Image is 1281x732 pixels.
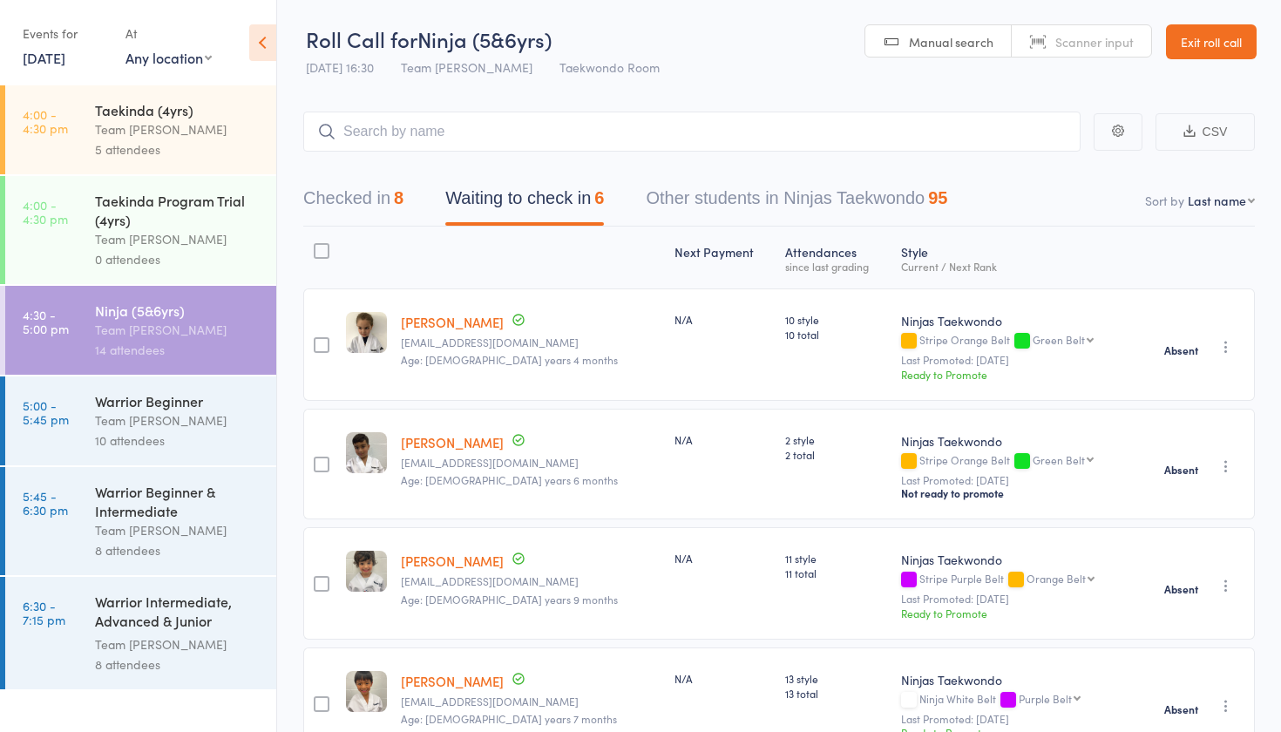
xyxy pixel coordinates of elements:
small: Last Promoted: [DATE] [901,713,1133,725]
time: 5:45 - 6:30 pm [23,489,68,517]
strong: Absent [1164,343,1198,357]
div: Ninjas Taekwondo [901,432,1133,450]
div: 95 [928,188,947,207]
div: Ninjas Taekwondo [901,671,1133,688]
div: Stripe Orange Belt [901,334,1133,349]
img: image1748328391.png [346,671,387,712]
a: 5:45 -6:30 pmWarrior Beginner & IntermediateTeam [PERSON_NAME]8 attendees [5,467,276,575]
span: Roll Call for [306,24,417,53]
a: 6:30 -7:15 pmWarrior Intermediate, Advanced & Junior [PERSON_NAME]Team [PERSON_NAME]8 attendees [5,577,276,689]
button: Other students in Ninjas Taekwondo95 [646,180,947,226]
div: Warrior Beginner & Intermediate [95,482,261,520]
div: Stripe Orange Belt [901,454,1133,469]
span: 10 style [785,312,887,327]
time: 4:00 - 4:30 pm [23,198,68,226]
a: 4:30 -5:00 pmNinja (5&6yrs)Team [PERSON_NAME]14 attendees [5,286,276,375]
small: Last Promoted: [DATE] [901,474,1133,486]
small: azade.moosavi@yahoo.com [401,457,661,469]
span: Team [PERSON_NAME] [401,58,532,76]
div: N/A [674,671,771,686]
div: 8 [394,188,403,207]
div: Next Payment [668,234,778,281]
div: 10 attendees [95,430,261,451]
div: Stripe Purple Belt [901,573,1133,587]
time: 4:30 - 5:00 pm [23,308,69,335]
a: [PERSON_NAME] [401,313,504,331]
img: image1728972071.png [346,551,387,592]
span: 13 total [785,686,887,701]
span: Manual search [909,33,993,51]
a: [DATE] [23,48,65,67]
span: Age: [DEMOGRAPHIC_DATA] years 4 months [401,352,618,367]
div: Team [PERSON_NAME] [95,119,261,139]
div: Green Belt [1033,334,1085,345]
div: Green Belt [1033,454,1085,465]
div: Warrior Intermediate, Advanced & Junior [PERSON_NAME] [95,592,261,634]
img: image1707195569.png [346,312,387,353]
div: Orange Belt [1027,573,1086,584]
div: 14 attendees [95,340,261,360]
small: philly_512@hotmail.com [401,575,661,587]
strong: Absent [1164,463,1198,477]
small: Last Promoted: [DATE] [901,593,1133,605]
a: [PERSON_NAME] [401,552,504,570]
small: rosemails17@gmail.com [401,695,661,708]
div: Team [PERSON_NAME] [95,634,261,654]
span: [DATE] 16:30 [306,58,374,76]
time: 5:00 - 5:45 pm [23,398,69,426]
a: [PERSON_NAME] [401,672,504,690]
time: 4:00 - 4:30 pm [23,107,68,135]
span: Age: [DEMOGRAPHIC_DATA] years 6 months [401,472,618,487]
small: alidost.m@gmail.com [401,336,661,349]
div: Ninja White Belt [901,693,1133,708]
div: N/A [674,551,771,566]
div: Taekinda Program Trial (4yrs) [95,191,261,229]
a: 4:00 -4:30 pmTaekinda (4yrs)Team [PERSON_NAME]5 attendees [5,85,276,174]
span: 2 total [785,447,887,462]
div: Style [894,234,1140,281]
div: N/A [674,312,771,327]
div: Team [PERSON_NAME] [95,320,261,340]
div: 8 attendees [95,654,261,674]
div: Current / Next Rank [901,261,1133,272]
span: 11 style [785,551,887,566]
a: 5:00 -5:45 pmWarrior BeginnerTeam [PERSON_NAME]10 attendees [5,376,276,465]
span: Scanner input [1055,33,1134,51]
div: Ready to Promote [901,367,1133,382]
span: 13 style [785,671,887,686]
input: Search by name [303,112,1081,152]
div: Taekinda (4yrs) [95,100,261,119]
strong: Absent [1164,702,1198,716]
span: Taekwondo Room [559,58,660,76]
div: Purple Belt [1019,693,1072,704]
div: Atten­dances [778,234,894,281]
div: Any location [125,48,212,67]
span: 10 total [785,327,887,342]
div: since last grading [785,261,887,272]
div: Ninjas Taekwondo [901,551,1133,568]
span: Ninja (5&6yrs) [417,24,552,53]
div: Events for [23,19,108,48]
div: 5 attendees [95,139,261,159]
button: Waiting to check in6 [445,180,604,226]
a: Exit roll call [1166,24,1257,59]
div: Not ready to promote [901,486,1133,500]
div: 0 attendees [95,249,261,269]
div: 8 attendees [95,540,261,560]
div: Team [PERSON_NAME] [95,229,261,249]
small: Last Promoted: [DATE] [901,354,1133,366]
img: image1706929404.png [346,432,387,473]
div: Warrior Beginner [95,391,261,410]
label: Sort by [1145,192,1184,209]
div: Last name [1188,192,1246,209]
div: Team [PERSON_NAME] [95,520,261,540]
time: 6:30 - 7:15 pm [23,599,65,627]
a: [PERSON_NAME] [401,433,504,451]
span: Age: [DEMOGRAPHIC_DATA] years 7 months [401,711,617,726]
div: At [125,19,212,48]
div: Team [PERSON_NAME] [95,410,261,430]
strong: Absent [1164,582,1198,596]
span: 11 total [785,566,887,580]
div: Ninjas Taekwondo [901,312,1133,329]
button: Checked in8 [303,180,403,226]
